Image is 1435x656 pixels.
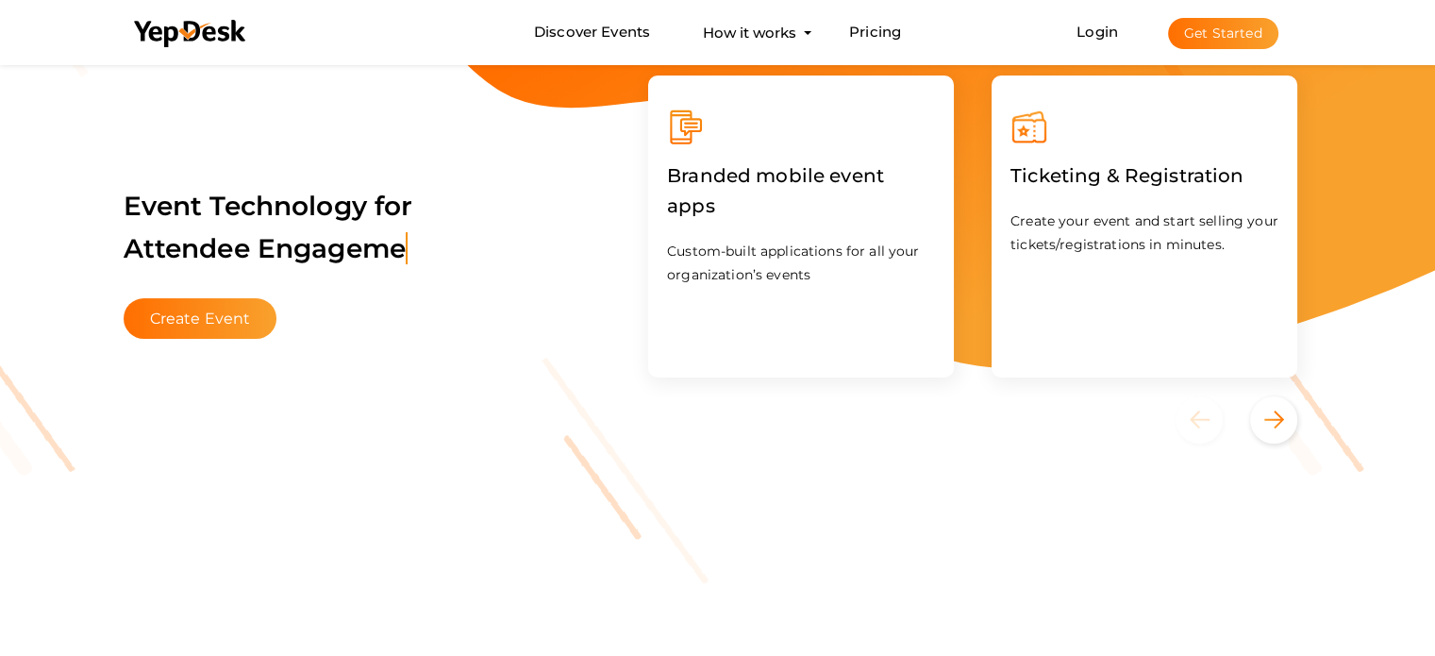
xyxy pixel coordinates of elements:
button: Previous [1176,396,1246,444]
label: Branded mobile event apps [667,146,935,235]
a: Login [1076,23,1118,41]
label: Event Technology for [124,161,413,294]
p: Create your event and start selling your tickets/registrations in minutes. [1010,210,1278,257]
a: Ticketing & Registration [1010,168,1243,186]
a: Branded mobile event apps [667,198,935,216]
span: Attendee Engageme [124,232,408,264]
button: Get Started [1168,18,1278,49]
button: How it works [697,15,802,50]
a: Discover Events [534,15,650,50]
button: Next [1250,396,1297,444]
p: Custom-built applications for all your organization’s events [667,240,935,287]
button: Create Event [124,298,277,339]
label: Ticketing & Registration [1010,146,1243,205]
a: Pricing [849,15,901,50]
